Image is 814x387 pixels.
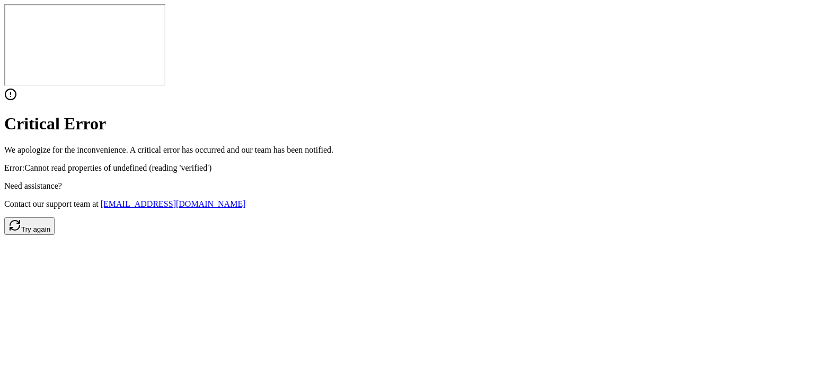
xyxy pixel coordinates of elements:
p: We apologize for the inconvenience. A critical error has occurred and our team has been notified. [4,145,810,155]
h1: Critical Error [4,114,810,134]
a: [EMAIL_ADDRESS][DOMAIN_NAME] [101,199,246,208]
p: Error: Cannot read properties of undefined (reading 'verified') [4,163,810,173]
p: Need assistance? [4,181,810,191]
button: Try again [4,217,55,235]
p: Contact our support team at [4,199,810,209]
